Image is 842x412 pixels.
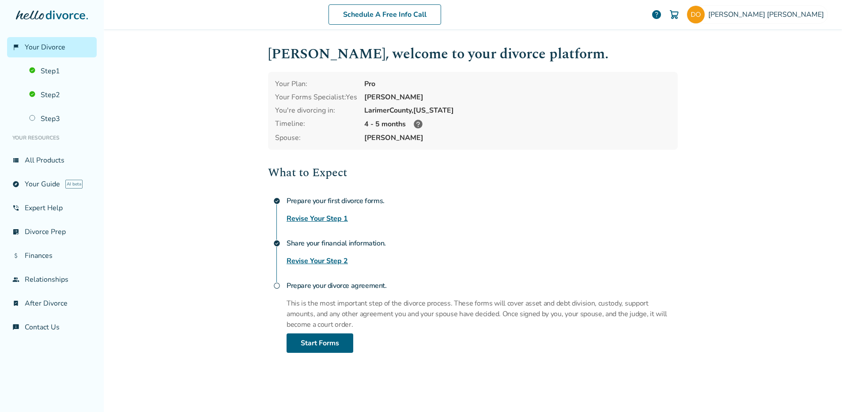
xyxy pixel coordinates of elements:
[7,198,97,218] a: phone_in_talkExpert Help
[24,109,97,129] a: Step3
[7,222,97,242] a: list_alt_checkDivorce Prep
[273,240,280,247] span: check_circle
[287,333,353,353] a: Start Forms
[669,9,680,20] img: Cart
[275,133,357,143] span: Spouse:
[12,276,19,283] span: group
[7,174,97,194] a: exploreYour GuideAI beta
[65,180,83,189] span: AI beta
[364,106,671,115] div: Larimer County, [US_STATE]
[287,256,348,266] a: Revise Your Step 2
[12,252,19,259] span: attach_money
[275,79,357,89] div: Your Plan:
[12,157,19,164] span: view_list
[7,269,97,290] a: groupRelationships
[287,234,678,252] h4: Share your financial information.
[7,150,97,170] a: view_listAll Products
[12,204,19,212] span: phone_in_talk
[268,164,678,181] h2: What to Expect
[364,92,671,102] div: [PERSON_NAME]
[798,370,842,412] iframe: Chat Widget
[24,61,97,81] a: Step1
[275,106,357,115] div: You're divorcing in:
[12,181,19,188] span: explore
[7,37,97,57] a: flag_2Your Divorce
[12,300,19,307] span: bookmark_check
[287,213,348,224] a: Revise Your Step 1
[364,119,671,129] div: 4 - 5 months
[275,92,357,102] div: Your Forms Specialist: Yes
[687,6,705,23] img: davidzolson@gmail.com
[364,79,671,89] div: Pro
[25,42,65,52] span: Your Divorce
[12,44,19,51] span: flag_2
[273,282,280,289] span: radio_button_unchecked
[7,246,97,266] a: attach_moneyFinances
[287,298,678,330] p: This is the most important step of the divorce process. These forms will cover asset and debt div...
[287,192,678,210] h4: Prepare your first divorce forms.
[7,317,97,337] a: chat_infoContact Us
[12,228,19,235] span: list_alt_check
[651,9,662,20] a: help
[12,324,19,331] span: chat_info
[364,133,671,143] span: [PERSON_NAME]
[708,10,827,19] span: [PERSON_NAME] [PERSON_NAME]
[268,43,678,65] h1: [PERSON_NAME] , welcome to your divorce platform.
[275,119,357,129] div: Timeline:
[328,4,441,25] a: Schedule A Free Info Call
[24,85,97,105] a: Step2
[7,293,97,314] a: bookmark_checkAfter Divorce
[287,277,678,295] h4: Prepare your divorce agreement.
[273,197,280,204] span: check_circle
[7,129,97,147] li: Your Resources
